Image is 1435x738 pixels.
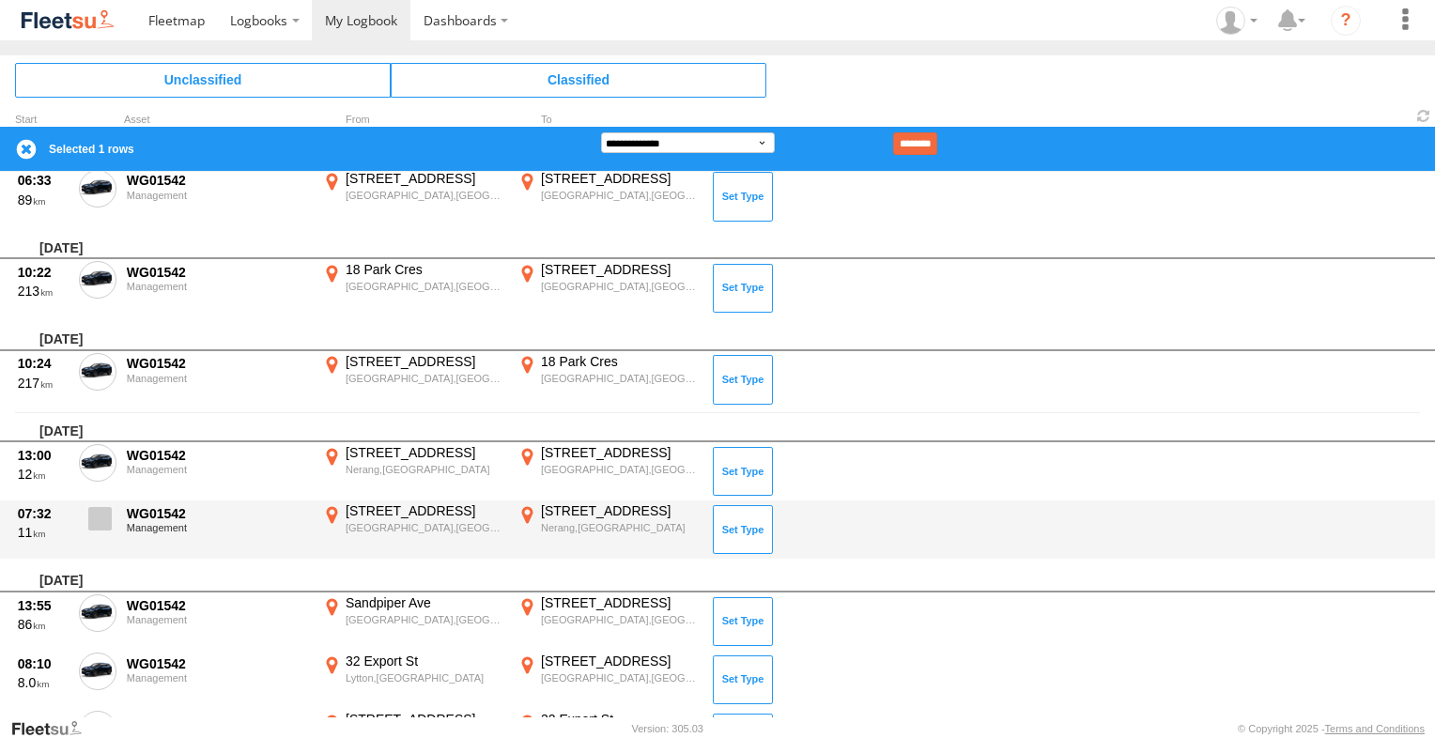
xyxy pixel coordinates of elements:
[124,115,312,125] div: Asset
[346,444,504,461] div: [STREET_ADDRESS]
[541,353,700,370] div: 18 Park Cres
[15,138,38,161] label: Clear Selection
[319,502,507,557] label: Click to View Event Location
[713,447,773,496] button: Click to Set
[541,613,700,626] div: [GEOGRAPHIC_DATA],[GEOGRAPHIC_DATA]
[127,614,309,625] div: Management
[319,444,507,499] label: Click to View Event Location
[541,653,700,669] div: [STREET_ADDRESS]
[15,115,71,125] div: Click to Sort
[541,711,700,728] div: 32 Export St
[127,597,309,614] div: WG01542
[1238,723,1425,734] div: © Copyright 2025 -
[319,353,507,407] label: Click to View Event Location
[18,674,69,691] div: 8.0
[18,524,69,541] div: 11
[346,189,504,202] div: [GEOGRAPHIC_DATA],[GEOGRAPHIC_DATA]
[541,261,700,278] div: [STREET_ADDRESS]
[515,502,702,557] label: Click to View Event Location
[515,353,702,407] label: Click to View Event Location
[18,192,69,208] div: 89
[346,170,504,187] div: [STREET_ADDRESS]
[713,655,773,704] button: Click to Set
[18,655,69,672] div: 08:10
[127,672,309,684] div: Management
[19,8,116,33] img: fleetsu-logo-horizontal.svg
[346,502,504,519] div: [STREET_ADDRESS]
[18,616,69,633] div: 86
[127,172,309,189] div: WG01542
[127,714,309,730] div: WG01542
[541,170,700,187] div: [STREET_ADDRESS]
[18,283,69,300] div: 213
[319,594,507,649] label: Click to View Event Location
[515,444,702,499] label: Click to View Event Location
[127,373,309,384] div: Management
[713,355,773,404] button: Click to Set
[1325,723,1425,734] a: Terms and Conditions
[346,521,504,534] div: [GEOGRAPHIC_DATA],[GEOGRAPHIC_DATA]
[541,444,700,461] div: [STREET_ADDRESS]
[541,372,700,385] div: [GEOGRAPHIC_DATA],[GEOGRAPHIC_DATA]
[18,466,69,483] div: 12
[1210,7,1264,35] div: Katie Topping
[127,264,309,281] div: WG01542
[1331,6,1361,36] i: ?
[18,355,69,372] div: 10:24
[18,597,69,614] div: 13:55
[127,464,309,475] div: Management
[18,505,69,522] div: 07:32
[346,463,504,476] div: Nerang,[GEOGRAPHIC_DATA]
[713,264,773,313] button: Click to Set
[319,261,507,315] label: Click to View Event Location
[15,63,391,97] span: Click to view Unclassified Trips
[713,597,773,646] button: Click to Set
[346,280,504,293] div: [GEOGRAPHIC_DATA],[GEOGRAPHIC_DATA]
[127,505,309,522] div: WG01542
[541,502,700,519] div: [STREET_ADDRESS]
[127,655,309,672] div: WG01542
[10,719,97,738] a: Visit our Website
[346,653,504,669] div: 32 Export St
[319,653,507,707] label: Click to View Event Location
[541,463,700,476] div: [GEOGRAPHIC_DATA],[GEOGRAPHIC_DATA]
[127,447,309,464] div: WG01542
[346,594,504,611] div: Sandpiper Ave
[346,372,504,385] div: [GEOGRAPHIC_DATA],[GEOGRAPHIC_DATA]
[713,505,773,554] button: Click to Set
[541,594,700,611] div: [STREET_ADDRESS]
[18,172,69,189] div: 06:33
[515,170,702,224] label: Click to View Event Location
[515,653,702,707] label: Click to View Event Location
[127,522,309,533] div: Management
[18,447,69,464] div: 13:00
[515,594,702,649] label: Click to View Event Location
[18,714,69,730] div: 06:29
[319,115,507,125] div: From
[515,115,702,125] div: To
[319,170,507,224] label: Click to View Event Location
[346,671,504,684] div: Lytton,[GEOGRAPHIC_DATA]
[18,375,69,392] div: 217
[1412,107,1435,125] span: Refresh
[541,189,700,202] div: [GEOGRAPHIC_DATA],[GEOGRAPHIC_DATA]
[346,711,504,728] div: [STREET_ADDRESS]
[515,261,702,315] label: Click to View Event Location
[18,264,69,281] div: 10:22
[632,723,703,734] div: Version: 305.03
[713,172,773,221] button: Click to Set
[346,613,504,626] div: [GEOGRAPHIC_DATA],[GEOGRAPHIC_DATA]
[346,353,504,370] div: [STREET_ADDRESS]
[391,63,766,97] span: Click to view Classified Trips
[541,280,700,293] div: [GEOGRAPHIC_DATA],[GEOGRAPHIC_DATA]
[127,281,309,292] div: Management
[127,190,309,201] div: Management
[541,671,700,684] div: [GEOGRAPHIC_DATA],[GEOGRAPHIC_DATA]
[541,521,700,534] div: Nerang,[GEOGRAPHIC_DATA]
[346,261,504,278] div: 18 Park Cres
[127,355,309,372] div: WG01542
